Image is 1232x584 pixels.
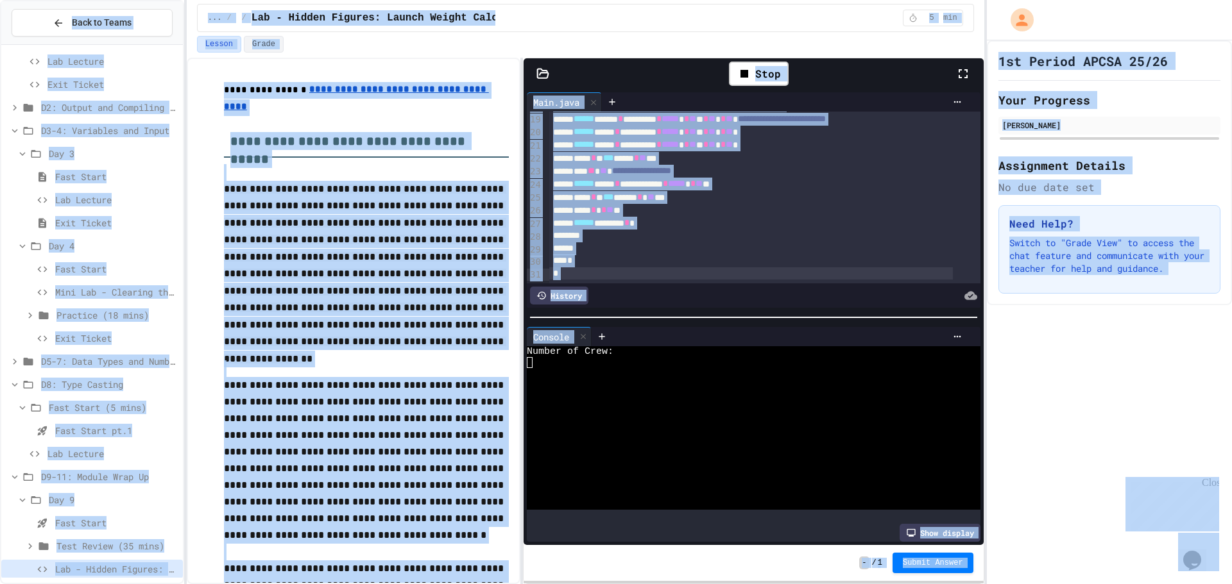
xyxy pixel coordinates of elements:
[527,330,576,344] div: Console
[55,331,178,345] span: Exit Ticket
[41,124,178,137] span: D3-4: Variables and Input
[55,216,178,229] span: Exit Ticket
[47,447,178,460] span: Lab Lecture
[527,140,543,153] div: 21
[55,170,178,183] span: Fast Start
[49,147,178,160] span: Day 3
[1009,237,1210,275] p: Switch to "Grade View" to access the chat feature and communicate with your teacher for help and ...
[12,9,173,37] button: Back to Teams
[252,10,535,26] span: Lab - Hidden Figures: Launch Weight Calculator
[208,13,222,23] span: ...
[72,16,132,29] span: Back to Teams
[1002,119,1217,131] div: [PERSON_NAME]
[56,539,178,553] span: Test Review (35 mins)
[55,285,178,299] span: Mini Lab - Clearing the Input Buffer
[527,204,543,217] div: 26
[527,269,543,281] div: 31
[5,5,89,81] div: Chat with us now!Close
[903,558,963,568] span: Submit Answer
[998,156,1220,174] h2: Assignment Details
[49,493,178,506] span: Day 9
[998,91,1220,109] h2: Your Progress
[244,36,284,53] button: Grade
[530,287,588,305] div: History
[998,179,1220,195] div: No due date set
[56,308,178,322] span: Practice (18 mins)
[55,516,178,530] span: Fast Start
[878,558,882,568] span: 1
[527,231,543,244] div: 28
[527,126,543,139] div: 20
[1125,477,1219,531] iframe: chat widget
[1009,216,1210,231] h3: Need Help?
[527,165,543,178] div: 23
[527,192,543,204] div: 25
[55,262,178,276] span: Fast Start
[527,244,543,256] div: 29
[55,193,178,206] span: Lab Lecture
[729,62,789,86] div: Stop
[197,36,241,53] button: Lesson
[893,553,973,573] button: Submit Answer
[227,13,231,23] span: /
[527,113,543,126] div: 19
[527,218,543,231] div: 27
[242,13,246,23] span: /
[527,92,602,112] div: Main.java
[527,256,543,269] div: 30
[872,558,877,568] span: /
[41,101,178,114] span: D2: Output and Compiling Code
[527,153,543,165] div: 22
[49,401,178,414] span: Fast Start (5 mins)
[998,52,1168,70] h1: 1st Period APCSA 25/26
[527,96,586,109] div: Main.java
[55,562,178,576] span: Lab - Hidden Figures: Launch Weight Calculator
[527,327,592,346] div: Console
[41,355,178,368] span: D5-7: Data Types and Number Calculations
[943,13,957,23] span: min
[41,470,178,483] span: D9-11: Module Wrap Up
[997,5,1037,35] div: My Account
[859,556,869,569] span: -
[41,378,178,391] span: D8: Type Casting
[527,346,613,357] span: Number of Crew:
[900,524,980,542] div: Show display
[921,13,942,23] span: 5
[47,54,178,68] span: Lab Lecture
[49,239,178,253] span: Day 4
[1178,533,1219,571] iframe: chat widget
[47,78,178,91] span: Exit Ticket
[55,424,178,437] span: Fast Start pt.1
[527,179,543,192] div: 24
